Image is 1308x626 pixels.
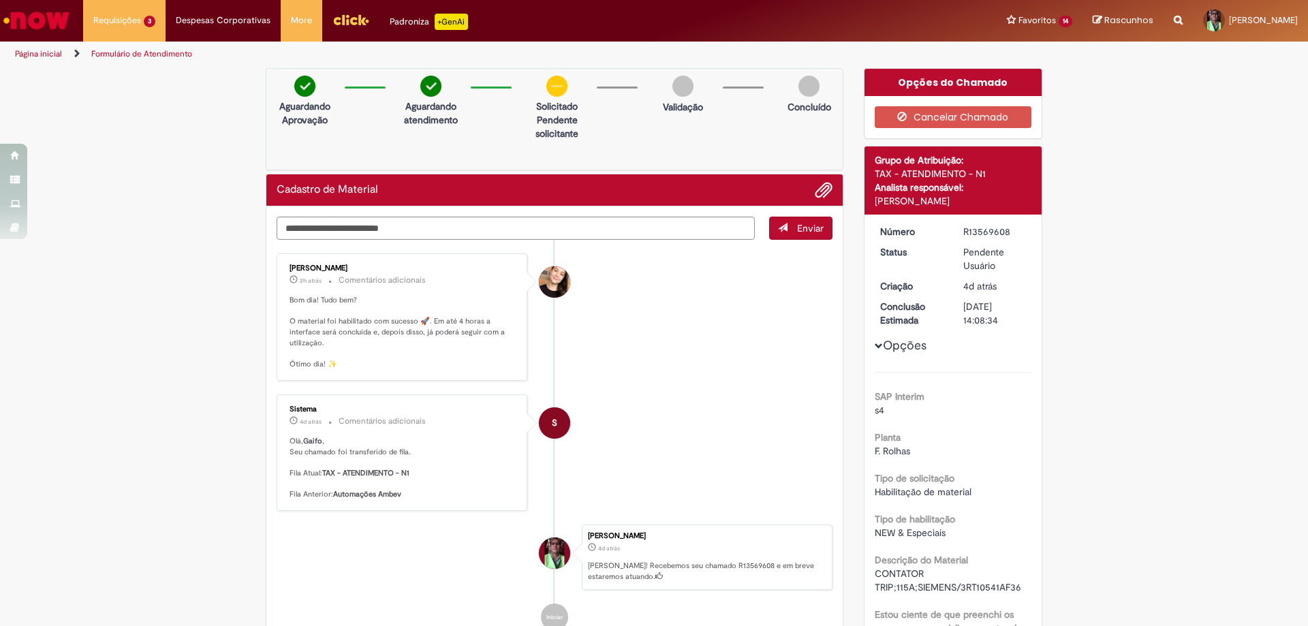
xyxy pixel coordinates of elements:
span: S [552,407,557,439]
span: Despesas Corporativas [176,14,270,27]
img: img-circle-grey.png [798,76,820,97]
p: +GenAi [435,14,468,30]
ul: Trilhas de página [10,42,862,67]
img: check-circle-green.png [420,76,441,97]
div: Gaifo Alves De Vasconcelos [539,537,570,569]
span: 4d atrás [598,544,620,552]
button: Cancelar Chamado [875,106,1032,128]
span: 14 [1059,16,1072,27]
img: img-circle-grey.png [672,76,694,97]
span: 4d atrás [300,418,322,426]
time: 26/09/2025 10:08:26 [963,280,997,292]
span: Requisições [93,14,141,27]
p: Aguardando Aprovação [272,99,338,127]
p: Concluído [788,100,831,114]
h2: Cadastro de Material Histórico de tíquete [277,184,378,196]
b: Tipo de habilitação [875,513,955,525]
span: 4d atrás [963,280,997,292]
span: CONTATOR TRIP;115A;SIEMENS/3RT10541AF36 [875,567,1021,593]
div: TAX - ATENDIMENTO - N1 [875,167,1032,181]
div: Padroniza [390,14,468,30]
time: 26/09/2025 10:08:26 [598,544,620,552]
div: System [539,407,570,439]
a: Rascunhos [1093,14,1153,27]
div: Grupo de Atribuição: [875,153,1032,167]
b: Automações Ambev [333,489,401,499]
div: Opções do Chamado [865,69,1042,96]
div: 26/09/2025 10:08:26 [963,279,1027,293]
span: Rascunhos [1104,14,1153,27]
b: Tipo de solicitação [875,472,954,484]
a: Formulário de Atendimento [91,48,192,59]
p: Solicitado [524,99,590,113]
button: Enviar [769,217,832,240]
li: Gaifo Alves De Vasconcelos [277,525,832,590]
span: 3 [144,16,155,27]
p: Pendente solicitante [524,113,590,140]
dt: Conclusão Estimada [870,300,954,327]
p: Bom dia! Tudo bem? O material foi habilitado com sucesso 🚀. Em até 4 horas a interface será concl... [290,295,516,370]
img: circle-minus.png [546,76,567,97]
textarea: Digite sua mensagem aqui... [277,217,755,240]
span: F. Rolhas [875,445,910,457]
b: Planta [875,431,901,443]
b: Gaifo [303,436,322,446]
small: Comentários adicionais [339,416,426,427]
div: [PERSON_NAME] [875,194,1032,208]
b: Descrição do Material [875,554,968,566]
a: Página inicial [15,48,62,59]
div: [PERSON_NAME] [290,264,516,272]
b: SAP Interim [875,390,924,403]
div: Sistema [290,405,516,413]
div: [PERSON_NAME] [588,532,825,540]
span: More [291,14,312,27]
time: 29/09/2025 10:35:13 [300,277,322,285]
img: click_logo_yellow_360x200.png [332,10,369,30]
p: Aguardando atendimento [398,99,464,127]
time: 26/09/2025 10:08:40 [300,418,322,426]
span: 2h atrás [300,277,322,285]
dt: Status [870,245,954,259]
div: [DATE] 14:08:34 [963,300,1027,327]
span: Favoritos [1018,14,1056,27]
p: [PERSON_NAME]! Recebemos seu chamado R13569608 e em breve estaremos atuando. [588,561,825,582]
div: Analista responsável: [875,181,1032,194]
img: check-circle-green.png [294,76,315,97]
div: Pendente Usuário [963,245,1027,272]
div: R13569608 [963,225,1027,238]
div: Sabrina De Vasconcelos [539,266,570,298]
small: Comentários adicionais [339,275,426,286]
dt: Criação [870,279,954,293]
b: TAX - ATENDIMENTO - N1 [322,468,409,478]
img: ServiceNow [1,7,72,34]
dt: Número [870,225,954,238]
span: Habilitação de material [875,486,971,498]
span: [PERSON_NAME] [1229,14,1298,26]
span: Enviar [797,222,824,234]
p: Olá, , Seu chamado foi transferido de fila. Fila Atual: Fila Anterior: [290,436,516,500]
p: Validação [663,100,703,114]
span: NEW & Especiais [875,527,946,539]
button: Adicionar anexos [815,181,832,199]
span: s4 [875,404,884,416]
